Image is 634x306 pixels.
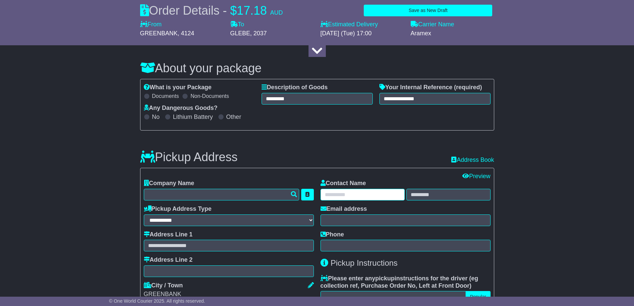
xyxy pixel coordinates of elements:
label: Please enter any instructions for the driver ( ) [320,275,491,289]
span: AUD [270,9,283,16]
div: Aramex [411,30,494,37]
a: Preview [462,173,490,179]
label: Description of Goods [262,84,328,91]
label: Your Internal Reference (required) [379,84,482,91]
label: Any Dangerous Goods? [144,105,218,112]
label: Contact Name [320,180,366,187]
span: , 2037 [250,30,267,37]
label: From [140,21,162,28]
label: Lithium Battery [173,114,213,121]
label: Company Name [144,180,194,187]
label: Carrier Name [411,21,454,28]
a: Address Book [451,156,494,164]
label: To [230,21,244,28]
h3: Pickup Address [140,151,238,164]
label: City / Town [144,282,183,289]
button: Popular [466,291,490,303]
label: No [152,114,160,121]
label: Estimated Delivery [320,21,404,28]
label: Other [226,114,241,121]
span: Pickup Instructions [330,258,397,267]
span: GLEBE [230,30,250,37]
span: eg collection ref, Purchase Order No, Left at Front Door [320,275,478,289]
span: , 4124 [178,30,194,37]
div: Order Details - [140,3,283,18]
label: Pickup Address Type [144,205,212,213]
label: Documents [152,93,179,99]
span: $ [230,4,237,17]
h3: About your package [140,62,494,75]
button: Save as New Draft [364,5,492,16]
label: What is your Package [144,84,212,91]
div: GREENBANK [144,291,314,298]
label: Phone [320,231,344,238]
label: Address Line 1 [144,231,193,238]
span: pickup [375,275,395,282]
span: GREENBANK [140,30,178,37]
label: Email address [320,205,367,213]
span: 17.18 [237,4,267,17]
label: Non-Documents [190,93,229,99]
span: © One World Courier 2025. All rights reserved. [109,298,205,304]
div: [DATE] (Tue) 17:00 [320,30,404,37]
label: Address Line 2 [144,256,193,264]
